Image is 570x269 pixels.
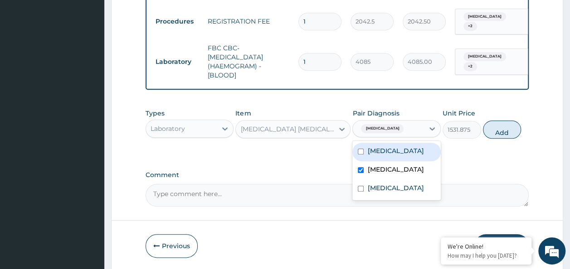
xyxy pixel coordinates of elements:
p: How may I help you today? [448,252,525,259]
img: d_794563401_company_1708531726252_794563401 [17,45,37,68]
span: We're online! [53,78,125,170]
label: [MEDICAL_DATA] [367,165,424,174]
div: We're Online! [448,242,525,250]
label: [MEDICAL_DATA] [367,146,424,155]
label: Pair Diagnosis [352,109,399,118]
div: Chat with us now [47,51,152,62]
td: Procedures [151,13,203,30]
label: Unit Price [443,109,475,118]
span: [MEDICAL_DATA] [463,52,506,61]
button: Submit [474,234,529,258]
label: Comment [146,171,529,179]
div: [MEDICAL_DATA] [MEDICAL_DATA] (MP) RDT [240,125,335,134]
span: + 2 [463,22,477,31]
td: Laboratory [151,53,203,70]
div: Minimize live chat window [149,5,171,26]
span: + 2 [463,62,477,71]
span: [MEDICAL_DATA] [361,124,404,133]
textarea: Type your message and hit 'Enter' [5,176,173,207]
td: FBC CBC-[MEDICAL_DATA] (HAEMOGRAM) - [BLOOD] [203,39,294,84]
label: [MEDICAL_DATA] [367,183,424,192]
td: REGISTRATION FEE [203,12,294,30]
label: Types [146,110,165,117]
button: Add [483,120,521,139]
div: Laboratory [151,124,185,133]
span: [MEDICAL_DATA] [463,12,506,21]
label: Item [235,109,251,118]
button: Previous [146,234,198,258]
